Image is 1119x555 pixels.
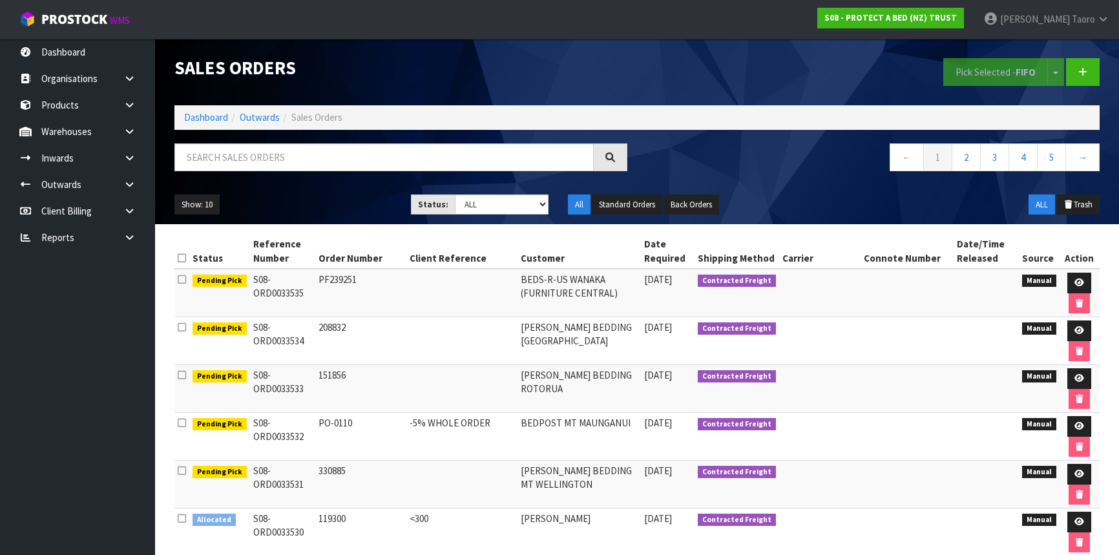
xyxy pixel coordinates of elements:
span: [DATE] [644,417,672,429]
span: [DATE] [644,369,672,381]
th: Status [189,234,250,269]
td: BEDS-R-US WANAKA (FURNITURE CENTRAL) [518,269,640,317]
span: Pending Pick [193,466,247,479]
span: Pending Pick [193,370,247,383]
td: 208832 [315,317,406,365]
h1: Sales Orders [174,58,627,78]
td: -5% WHOLE ORDER [406,413,518,461]
button: All [568,194,591,215]
td: BEDPOST MT MAUNGANUI [518,413,640,461]
button: Trash [1056,194,1100,215]
span: Contracted Freight [698,370,776,383]
span: Contracted Freight [698,466,776,479]
th: Connote Number [861,234,954,269]
img: cube-alt.png [19,11,36,27]
a: 5 [1037,143,1066,171]
td: PF239251 [315,269,406,317]
span: [DATE] [644,273,672,286]
button: Standard Orders [592,194,662,215]
a: 1 [923,143,952,171]
button: Back Orders [664,194,719,215]
td: [PERSON_NAME] BEDDING MT WELLINGTON [518,461,640,508]
span: Taoro [1072,13,1095,25]
span: Manual [1022,514,1056,527]
small: WMS [110,14,130,26]
span: [PERSON_NAME] [1000,13,1070,25]
th: Date/Time Released [954,234,1019,269]
span: Contracted Freight [698,418,776,431]
a: 3 [980,143,1009,171]
th: Reference Number [250,234,316,269]
td: S08-ORD0033535 [250,269,316,317]
span: Manual [1022,466,1056,479]
td: [PERSON_NAME] BEDDING ROTORUA [518,365,640,413]
th: Order Number [315,234,406,269]
span: Manual [1022,418,1056,431]
span: Allocated [193,514,236,527]
span: ProStock [41,11,107,28]
a: → [1065,143,1100,171]
input: Search sales orders [174,143,594,171]
a: Outwards [240,111,280,123]
span: Manual [1022,322,1056,335]
td: S08-ORD0033531 [250,461,316,508]
strong: S08 - PROTECT A BED (NZ) TRUST [824,12,957,23]
span: Manual [1022,370,1056,383]
button: ALL [1029,194,1055,215]
a: S08 - PROTECT A BED (NZ) TRUST [817,8,964,28]
span: [DATE] [644,321,672,333]
button: Show: 10 [174,194,220,215]
span: Contracted Freight [698,275,776,288]
th: Carrier [779,234,861,269]
span: [DATE] [644,512,672,525]
strong: FIFO [1016,66,1036,78]
th: Action [1060,234,1100,269]
th: Source [1019,234,1060,269]
span: Pending Pick [193,322,247,335]
td: S08-ORD0033534 [250,317,316,365]
button: Pick Selected -FIFO [943,58,1048,86]
a: Dashboard [184,111,228,123]
th: Shipping Method [695,234,779,269]
a: ← [890,143,924,171]
td: PO-0110 [315,413,406,461]
span: Pending Pick [193,418,247,431]
span: Pending Pick [193,275,247,288]
td: [PERSON_NAME] BEDDING [GEOGRAPHIC_DATA] [518,317,640,365]
td: S08-ORD0033533 [250,365,316,413]
td: S08-ORD0033532 [250,413,316,461]
span: [DATE] [644,465,672,477]
span: Contracted Freight [698,322,776,335]
span: Manual [1022,275,1056,288]
nav: Page navigation [647,143,1100,175]
td: 330885 [315,461,406,508]
th: Date Required [641,234,695,269]
a: 4 [1009,143,1038,171]
span: Contracted Freight [698,514,776,527]
strong: Status: [418,199,448,210]
th: Client Reference [406,234,518,269]
td: 151856 [315,365,406,413]
th: Customer [518,234,640,269]
span: Sales Orders [291,111,342,123]
a: 2 [952,143,981,171]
